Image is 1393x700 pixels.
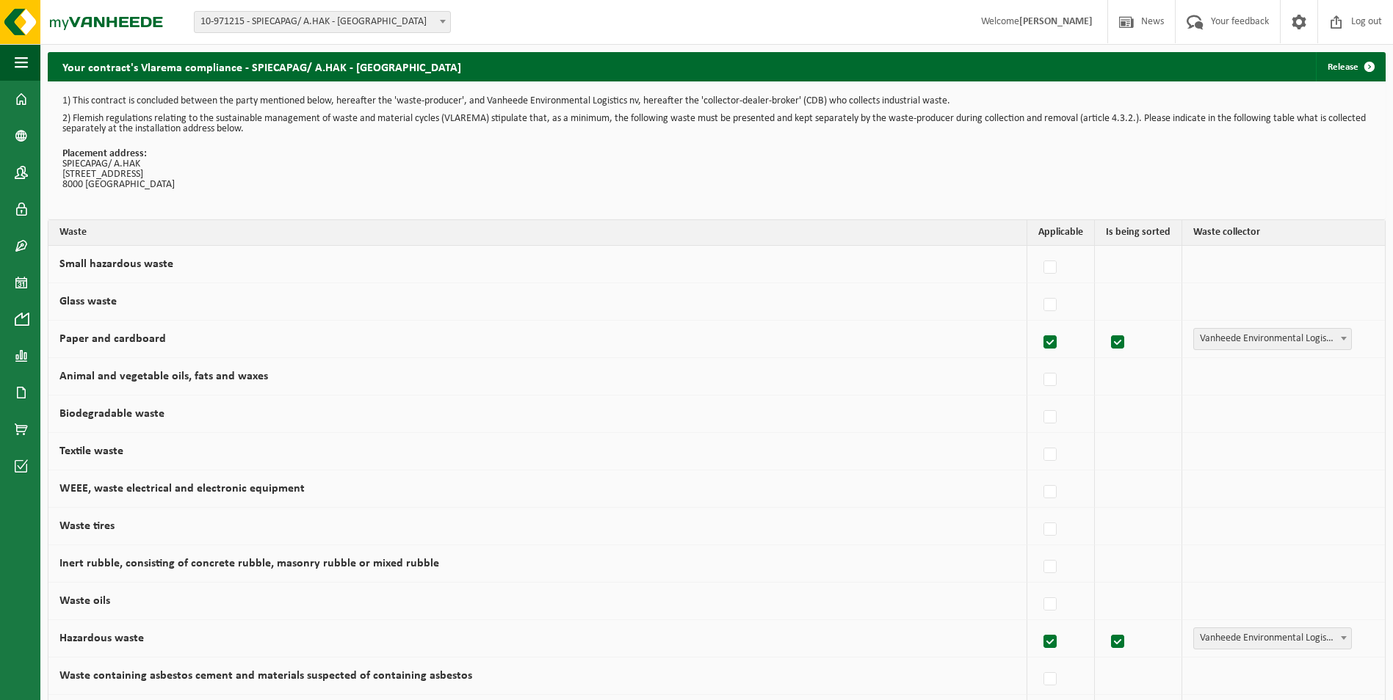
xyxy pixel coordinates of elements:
label: Animal and vegetable oils, fats and waxes [59,371,268,382]
span: 10-971215 - SPIECAPAG/ A.HAK - BRUGGE [195,12,450,32]
label: Hazardous waste [59,632,144,644]
strong: Placement address: [62,148,147,159]
th: Waste collector [1182,220,1385,246]
span: Vanheede Environmental Logistics [1193,627,1352,649]
span: Vanheede Environmental Logistics [1194,329,1351,349]
p: 2) Flemish regulations relating to the sustainable management of waste and material cycles (VLARE... [62,114,1371,134]
label: Waste tires [59,520,115,532]
label: Glass waste [59,296,117,307]
h2: Your contract's Vlarema compliance - SPIECAPAG/ A.HAK - [GEOGRAPHIC_DATA] [48,52,476,81]
label: Textile waste [59,445,123,457]
span: Vanheede Environmental Logistics [1193,328,1352,350]
strong: [PERSON_NAME] [1019,16,1093,27]
label: Waste oils [59,595,110,607]
th: Is being sorted [1095,220,1182,246]
p: SPIECAPAG/ A.HAK [STREET_ADDRESS] 8000 [GEOGRAPHIC_DATA] [62,149,1371,190]
span: 10-971215 - SPIECAPAG/ A.HAK - BRUGGE [194,11,451,33]
label: Biodegradable waste [59,408,164,420]
span: Vanheede Environmental Logistics [1194,628,1351,649]
label: Waste containing asbestos cement and materials suspected of containing asbestos [59,670,472,682]
th: Waste [48,220,1027,246]
label: Paper and cardboard [59,333,166,345]
th: Applicable [1027,220,1095,246]
label: WEEE, waste electrical and electronic equipment [59,483,305,495]
p: 1) This contract is concluded between the party mentioned below, hereafter the 'waste-producer', ... [62,96,1371,106]
a: Release [1316,52,1384,81]
label: Small hazardous waste [59,258,173,270]
label: Inert rubble, consisting of concrete rubble, masonry rubble or mixed rubble [59,558,439,569]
